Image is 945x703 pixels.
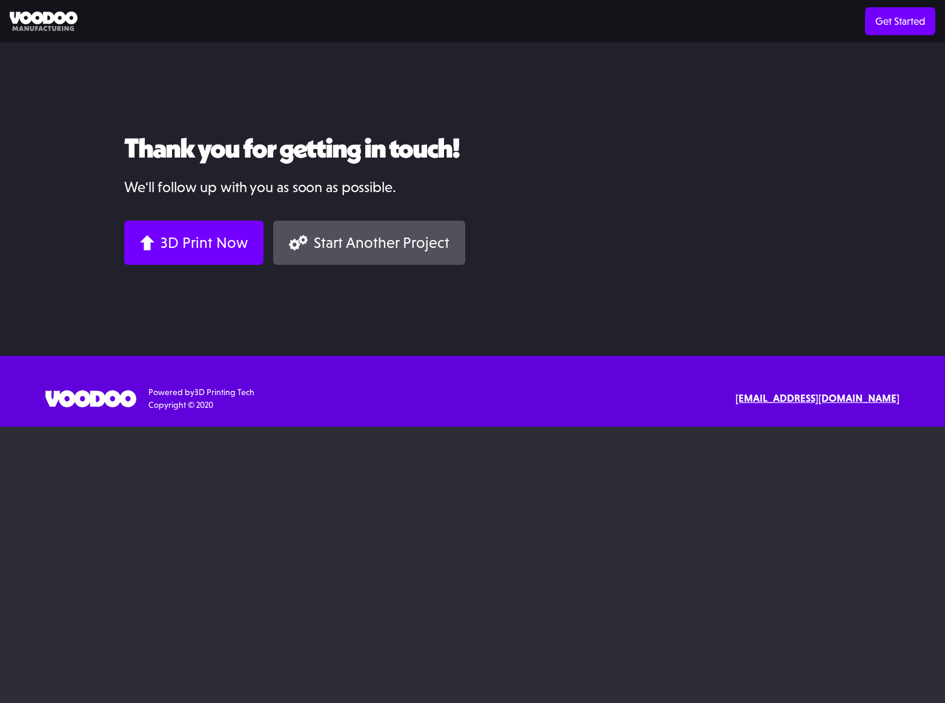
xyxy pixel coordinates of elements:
a: Get Started [865,7,935,35]
h4: We'll follow up with you as soon as possible. [124,179,821,196]
a: 3D Printing Tech [194,387,254,397]
a: [EMAIL_ADDRESS][DOMAIN_NAME] [735,391,900,407]
a: 3D Print Now [124,221,264,265]
img: Arrow up [140,235,154,250]
strong: [EMAIL_ADDRESS][DOMAIN_NAME] [735,392,900,404]
h2: Thank you for getting in touch! [124,133,821,164]
img: Gears [289,235,308,250]
a: Start Another Project [273,221,465,265]
div: 3D Print Now [161,233,248,252]
div: Start Another Project [314,233,449,252]
img: Voodoo Manufacturing logo [10,12,78,32]
div: Powered by Copyright © 2020 [148,386,254,411]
